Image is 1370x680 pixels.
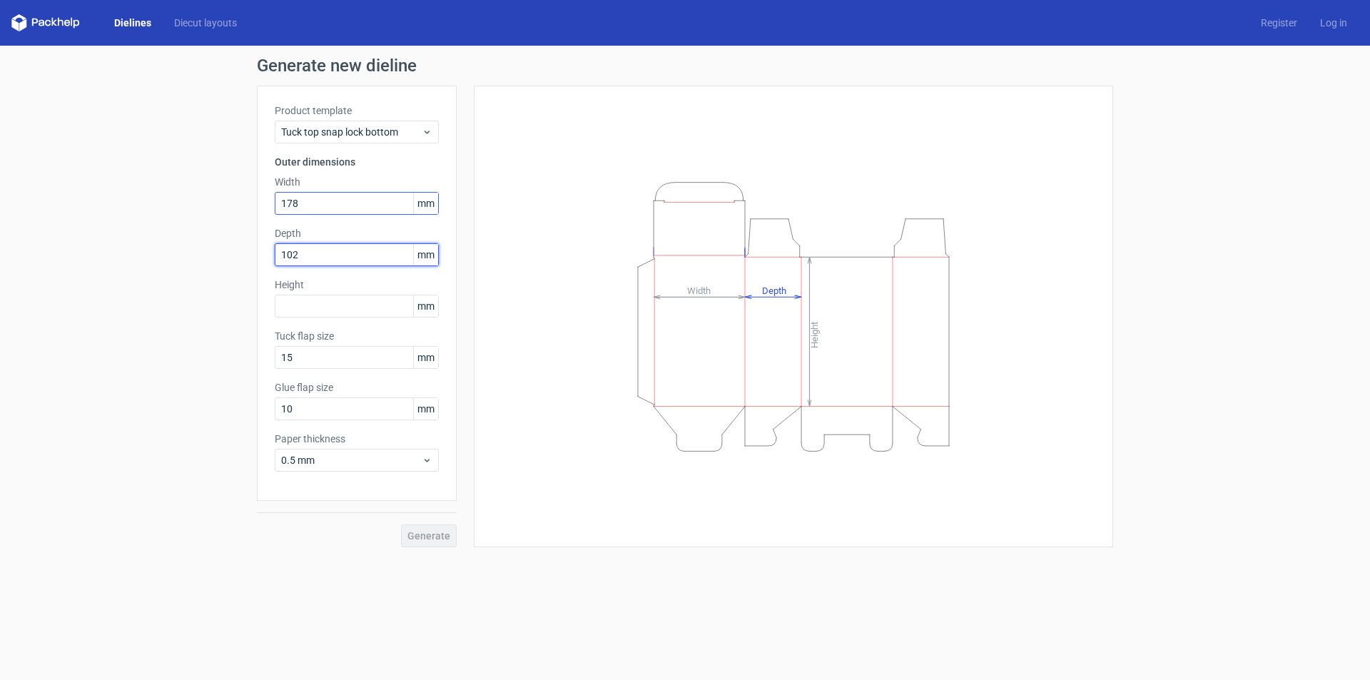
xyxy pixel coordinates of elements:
[163,16,248,30] a: Diecut layouts
[275,432,439,446] label: Paper thickness
[281,453,422,467] span: 0.5 mm
[762,285,786,295] tspan: Depth
[1309,16,1359,30] a: Log in
[275,278,439,292] label: Height
[413,347,438,368] span: mm
[275,380,439,395] label: Glue flap size
[275,175,439,189] label: Width
[275,103,439,118] label: Product template
[809,321,820,347] tspan: Height
[1249,16,1309,30] a: Register
[257,57,1113,74] h1: Generate new dieline
[275,329,439,343] label: Tuck flap size
[413,193,438,214] span: mm
[281,125,422,139] span: Tuck top snap lock bottom
[687,285,711,295] tspan: Width
[275,155,439,169] h3: Outer dimensions
[413,295,438,317] span: mm
[275,226,439,240] label: Depth
[413,398,438,420] span: mm
[103,16,163,30] a: Dielines
[413,244,438,265] span: mm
